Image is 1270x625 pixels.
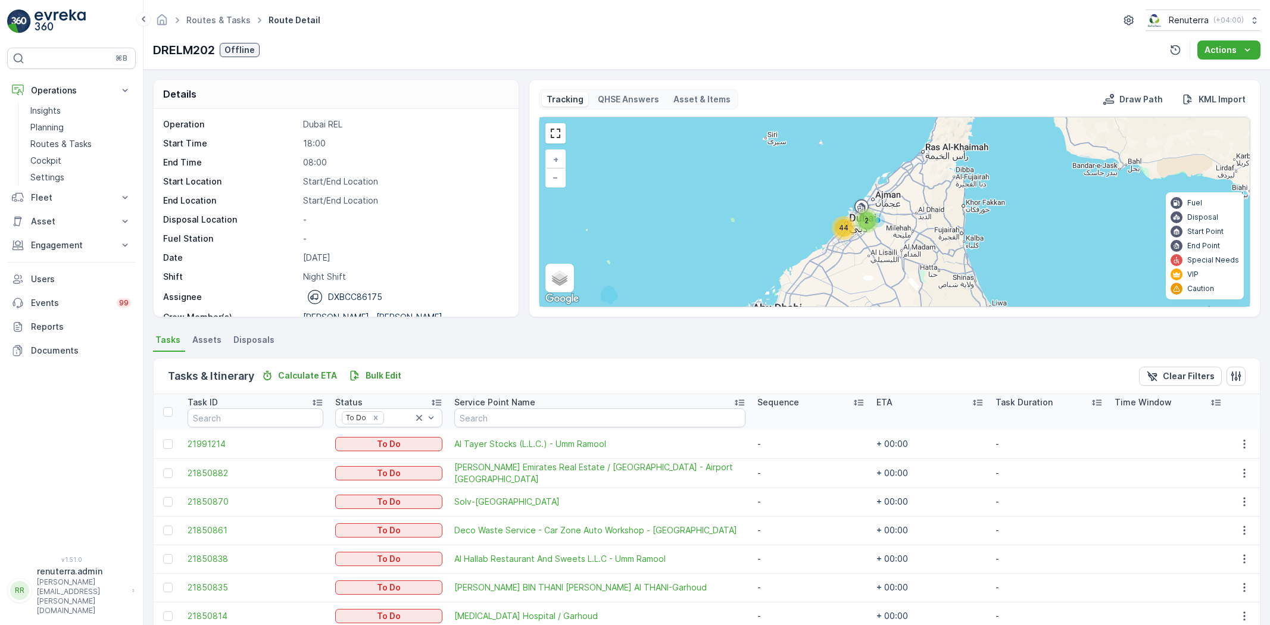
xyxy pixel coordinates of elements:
button: To Do [335,552,442,566]
td: - [990,430,1109,458]
td: + 00:00 [870,545,990,573]
span: v 1.51.0 [7,556,136,563]
td: - [990,545,1109,573]
a: View Fullscreen [547,124,564,142]
input: Search [188,408,323,427]
td: - [751,458,870,487]
button: Renuterra(+04:00) [1146,10,1260,31]
p: ( +04:00 ) [1213,15,1244,25]
button: RRrenuterra.admin[PERSON_NAME][EMAIL_ADDRESS][PERSON_NAME][DOMAIN_NAME] [7,565,136,615]
a: 21991214 [188,438,323,450]
p: VIP [1187,270,1199,279]
p: DXBCC86175 [328,291,382,303]
p: Users [31,273,131,285]
p: Date [163,252,298,264]
button: To Do [335,466,442,480]
button: KML Import [1177,92,1250,107]
span: Al Hallab Restaurant And Sweets L.L.C - Umm Ramool [454,553,745,565]
p: 18:00 [303,137,506,149]
p: To Do [377,582,401,593]
a: 21850882 [188,467,323,479]
a: Layers [547,265,573,291]
span: [PERSON_NAME] Emirates Real Estate / [GEOGRAPHIC_DATA] - Airport [GEOGRAPHIC_DATA] [454,461,745,485]
a: 21850861 [188,524,323,536]
p: End Time [163,157,298,168]
p: Events [31,297,110,309]
a: Settings [26,169,136,186]
button: To Do [335,523,442,537]
td: - [751,573,870,602]
a: Documents [7,339,136,362]
p: To Do [377,524,401,536]
button: Bulk Edit [344,368,406,383]
p: ⌘B [116,54,127,63]
div: 2 [855,209,879,233]
p: renuterra.admin [37,565,126,577]
p: Routes & Tasks [30,138,92,150]
p: To Do [377,496,401,508]
div: 44 [832,216,856,240]
p: Disposal [1187,212,1218,222]
img: Screenshot_2024-07-26_at_13.33.01.png [1146,14,1164,27]
a: Beena Emirates Real Estate / Al Fajr Business Center - Airport Garhoud [454,461,745,485]
p: Shift [163,271,298,283]
p: Task Duration [996,396,1053,408]
p: Special Needs [1187,255,1239,265]
p: 08:00 [303,157,506,168]
a: 21850835 [188,582,323,593]
p: DRELM202 [153,41,215,59]
span: Assets [192,334,221,346]
p: Start Time [163,137,298,149]
p: Fuel [1187,198,1202,208]
p: Operations [31,85,112,96]
p: To Do [377,438,401,450]
p: Clear Filters [1163,370,1215,382]
div: Toggle Row Selected [163,468,173,478]
p: Insights [30,105,61,117]
p: Planning [30,121,64,133]
td: - [751,487,870,516]
div: Toggle Row Selected [163,439,173,449]
span: 21850814 [188,610,323,622]
p: KML Import [1199,93,1246,105]
a: Cockpit [26,152,136,169]
td: - [990,516,1109,545]
span: 44 [839,223,848,232]
td: + 00:00 [870,458,990,487]
span: Route Detail [266,14,323,26]
span: Solv-[GEOGRAPHIC_DATA] [454,496,745,508]
p: Asset & Items [673,93,731,105]
img: logo_light-DOdMpM7g.png [35,10,86,33]
div: Toggle Row Selected [163,526,173,535]
p: Asset [31,215,112,227]
p: Start/End Location [303,195,506,207]
div: To Do [342,412,368,423]
p: Draw Path [1119,93,1163,105]
a: Events99 [7,291,136,315]
a: Insights [26,102,136,119]
p: Night Shift [303,271,506,283]
p: End Point [1187,241,1220,251]
button: Engagement [7,233,136,257]
div: Toggle Row Selected [163,611,173,621]
p: Actions [1205,44,1237,56]
img: Google [542,291,582,307]
button: To Do [335,495,442,509]
button: Draw Path [1098,92,1168,107]
td: + 00:00 [870,516,990,545]
a: RASHID BIN THANI KHALAF Al THANI-Garhoud [454,582,745,593]
span: Disposals [233,334,274,346]
a: Al Tayer Stocks (L.L.C.) - Umm Ramool [454,438,745,450]
p: - [303,233,506,245]
p: Sequence [757,396,799,408]
span: 2 [865,216,869,225]
button: Asset [7,210,136,233]
p: Start Location [163,176,298,187]
p: Start Point [1187,227,1224,236]
p: Cockpit [30,155,61,167]
a: 21850870 [188,496,323,508]
a: Routes & Tasks [186,15,251,25]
